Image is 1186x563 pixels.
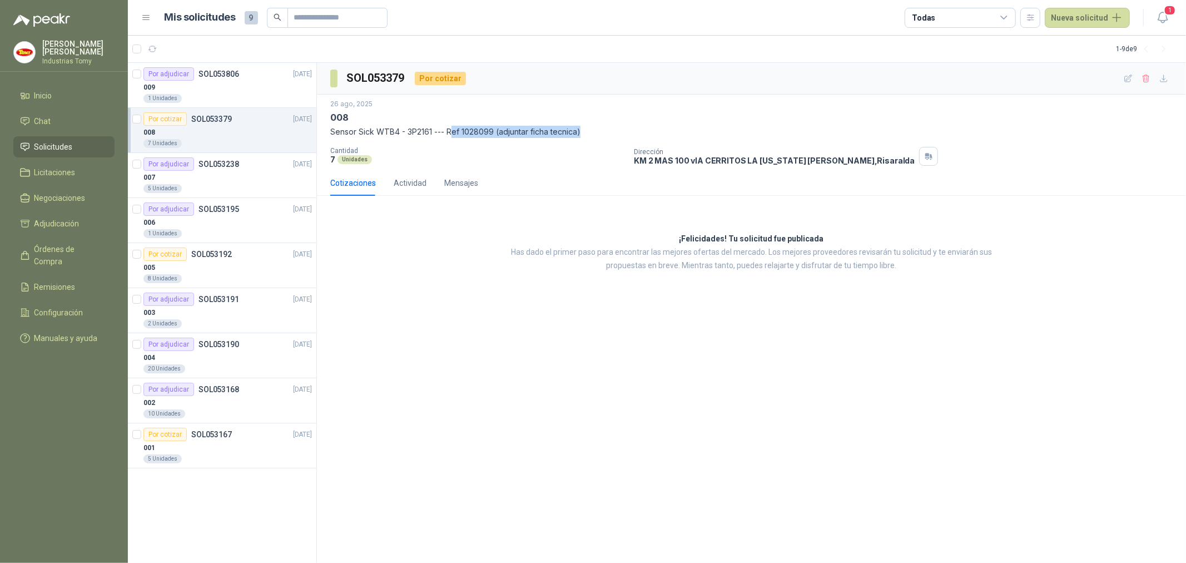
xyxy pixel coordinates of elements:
span: Inicio [34,90,52,102]
p: 26 ago, 2025 [330,99,373,110]
p: 001 [143,443,155,453]
span: Chat [34,115,51,127]
div: Por adjudicar [143,383,194,396]
p: [DATE] [293,294,312,305]
a: Configuración [13,302,115,323]
div: Por adjudicar [143,293,194,306]
p: [DATE] [293,429,312,440]
a: Negociaciones [13,187,115,209]
div: 2 Unidades [143,319,182,328]
span: Solicitudes [34,141,73,153]
p: Has dado el primer paso para encontrar las mejores ofertas del mercado. Los mejores proveedores r... [496,246,1008,273]
div: Cotizaciones [330,177,376,189]
div: Actividad [394,177,426,189]
p: [DATE] [293,204,312,215]
p: SOL053191 [199,295,239,303]
div: Unidades [338,155,372,164]
p: [PERSON_NAME] [PERSON_NAME] [42,40,115,56]
p: [DATE] [293,339,312,350]
div: Por cotizar [143,248,187,261]
img: Company Logo [14,42,35,63]
p: 006 [143,218,155,228]
div: Por cotizar [143,428,187,441]
span: Configuración [34,307,83,319]
a: Por adjudicarSOL053195[DATE] 0061 Unidades [128,198,316,243]
div: 7 Unidades [143,139,182,148]
div: Todas [912,12,935,24]
a: Licitaciones [13,162,115,183]
a: Manuales y ayuda [13,328,115,349]
p: Cantidad [330,147,625,155]
p: SOL053195 [199,205,239,213]
p: 003 [143,308,155,318]
div: 5 Unidades [143,184,182,193]
div: 1 - 9 de 9 [1116,40,1173,58]
a: Por adjudicarSOL053806[DATE] 0091 Unidades [128,63,316,108]
p: 008 [143,127,155,138]
p: KM 2 MAS 100 vIA CERRITOS LA [US_STATE] [PERSON_NAME] , Risaralda [634,156,915,165]
p: [DATE] [293,249,312,260]
span: 1 [1164,5,1176,16]
span: Licitaciones [34,166,76,179]
span: Órdenes de Compra [34,243,104,268]
span: 9 [245,11,258,24]
p: SOL053806 [199,70,239,78]
div: Por adjudicar [143,67,194,81]
div: Mensajes [444,177,478,189]
a: Órdenes de Compra [13,239,115,272]
p: 002 [143,398,155,408]
button: Nueva solicitud [1045,8,1130,28]
span: search [274,13,281,21]
a: Por adjudicarSOL053238[DATE] 0075 Unidades [128,153,316,198]
p: Dirección [634,148,915,156]
div: 5 Unidades [143,455,182,463]
div: 1 Unidades [143,229,182,238]
p: 7 [330,155,335,164]
span: Adjudicación [34,218,80,230]
a: Remisiones [13,276,115,298]
p: 004 [143,353,155,363]
p: SOL053168 [199,386,239,393]
span: Negociaciones [34,192,86,204]
h1: Mis solicitudes [165,9,236,26]
h3: ¡Felicidades! Tu solicitud fue publicada [679,233,824,246]
p: [DATE] [293,114,312,125]
p: [DATE] [293,159,312,170]
a: Solicitudes [13,136,115,157]
p: SOL053190 [199,340,239,348]
div: Por cotizar [415,72,466,85]
a: Por adjudicarSOL053190[DATE] 00420 Unidades [128,333,316,378]
p: 007 [143,172,155,183]
button: 1 [1153,8,1173,28]
p: 008 [330,112,348,124]
div: 1 Unidades [143,94,182,103]
a: Por cotizarSOL053379[DATE] 0087 Unidades [128,108,316,153]
p: Sensor Sick WTB4 - 3P2161 --- Ref 1028099 (adjuntar ficha tecnica) [330,126,1173,138]
p: SOL053238 [199,160,239,168]
span: Manuales y ayuda [34,332,98,344]
img: Logo peakr [13,13,70,27]
div: 10 Unidades [143,409,185,418]
p: SOL053379 [191,115,232,123]
div: Por cotizar [143,112,187,126]
p: 009 [143,82,155,93]
p: 005 [143,263,155,273]
div: Por adjudicar [143,157,194,171]
p: [DATE] [293,384,312,395]
a: Por cotizarSOL053192[DATE] 0058 Unidades [128,243,316,288]
h3: SOL053379 [346,70,406,87]
a: Por adjudicarSOL053191[DATE] 0032 Unidades [128,288,316,333]
p: SOL053192 [191,250,232,258]
p: SOL053167 [191,431,232,438]
div: 20 Unidades [143,364,185,373]
a: Por cotizarSOL053167[DATE] 0015 Unidades [128,423,316,468]
a: Chat [13,111,115,132]
span: Remisiones [34,281,76,293]
p: Industrias Tomy [42,58,115,65]
div: 8 Unidades [143,274,182,283]
p: [DATE] [293,69,312,80]
div: Por adjudicar [143,338,194,351]
a: Por adjudicarSOL053168[DATE] 00210 Unidades [128,378,316,423]
a: Adjudicación [13,213,115,234]
a: Inicio [13,85,115,106]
